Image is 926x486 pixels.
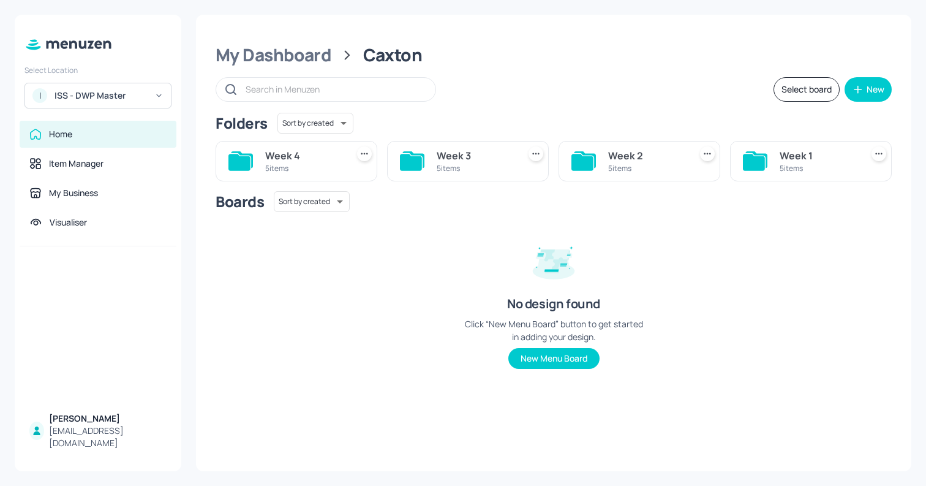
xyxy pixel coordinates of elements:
[55,89,147,102] div: ISS - DWP Master
[437,148,514,163] div: Week 3
[780,148,857,163] div: Week 1
[24,65,171,75] div: Select Location
[363,44,423,66] div: Caxton
[49,187,98,199] div: My Business
[246,80,423,98] input: Search in Menuzen
[265,148,342,163] div: Week 4
[608,163,685,173] div: 5 items
[274,189,350,214] div: Sort by created
[216,192,264,211] div: Boards
[265,163,342,173] div: 5 items
[608,148,685,163] div: Week 2
[867,85,884,94] div: New
[774,77,840,102] button: Select board
[277,111,353,135] div: Sort by created
[507,295,600,313] div: No design found
[437,163,514,173] div: 5 items
[216,113,268,133] div: Folders
[32,88,47,103] div: I
[216,44,331,66] div: My Dashboard
[49,412,167,425] div: [PERSON_NAME]
[462,317,646,343] div: Click “New Menu Board” button to get started in adding your design.
[49,128,72,140] div: Home
[780,163,857,173] div: 5 items
[50,216,87,229] div: Visualiser
[49,425,167,449] div: [EMAIL_ADDRESS][DOMAIN_NAME]
[49,158,104,170] div: Item Manager
[845,77,892,102] button: New
[523,229,584,290] img: design-empty
[508,348,600,369] button: New Menu Board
